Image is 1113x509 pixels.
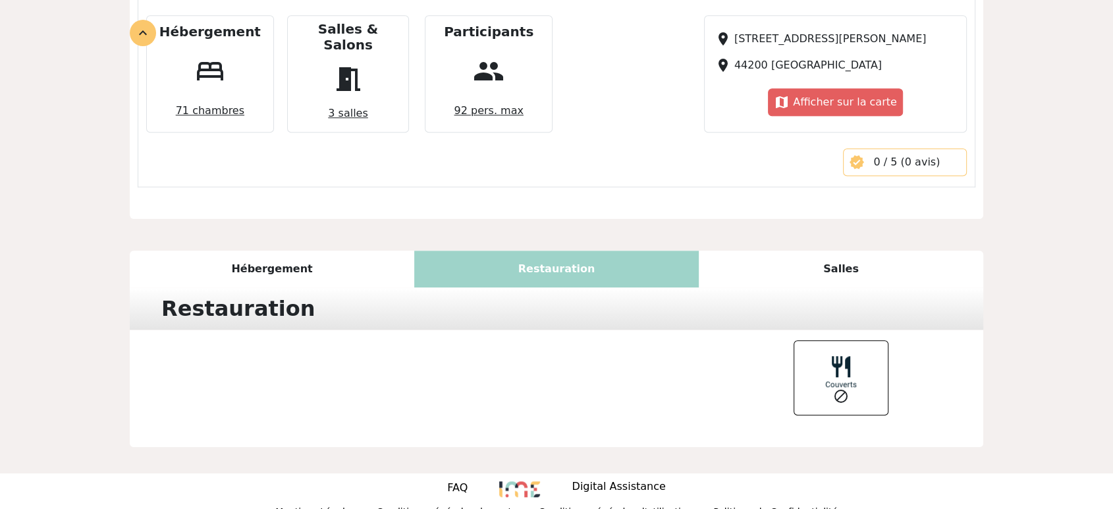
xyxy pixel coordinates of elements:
[323,100,373,127] span: 3 salles
[448,98,528,124] span: 92 pers. max
[774,94,790,110] span: map
[499,481,540,497] img: 8235.png
[447,480,468,496] p: FAQ
[793,96,897,108] span: Afficher sur la carte
[130,251,414,287] div: Hébergement
[171,98,250,124] span: 71 chambres
[130,20,156,46] div: expand_less
[444,24,533,40] h5: Participants
[189,50,231,92] span: bed
[447,480,468,498] a: FAQ
[159,24,261,40] h5: Hébergement
[699,251,983,287] div: Salles
[327,58,369,100] span: meeting_room
[414,251,699,287] div: Restauration
[734,59,882,71] span: 44200 [GEOGRAPHIC_DATA]
[734,32,927,45] span: [STREET_ADDRESS][PERSON_NAME]
[849,154,865,170] span: verified
[468,50,510,92] span: people
[873,156,940,168] span: 0 / 5 (0 avis)
[572,479,665,497] p: Digital Assistance
[833,388,849,404] span: block
[715,31,731,47] span: place
[153,293,323,324] div: Restauration
[293,21,404,53] h5: Salles & Salons
[715,57,731,73] span: place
